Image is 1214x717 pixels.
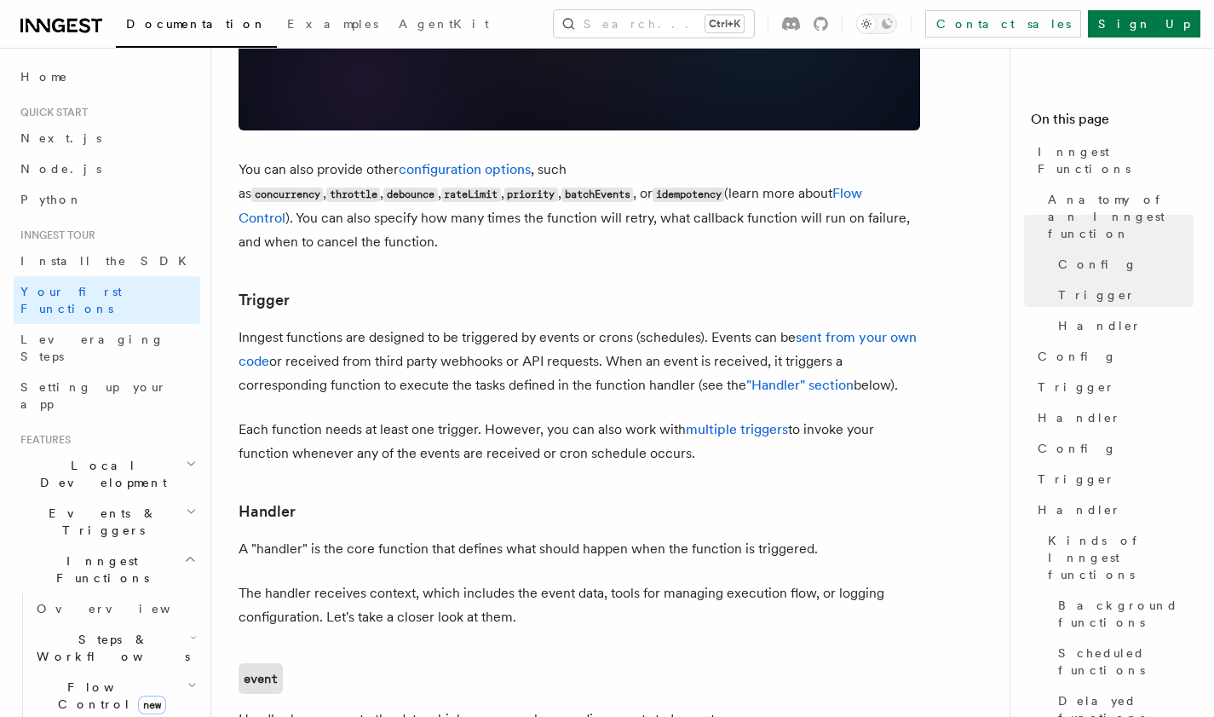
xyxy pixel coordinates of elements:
[1051,590,1194,638] a: Background functions
[1031,109,1194,136] h4: On this page
[925,10,1081,38] a: Contact sales
[1031,494,1194,525] a: Handler
[239,326,920,397] p: Inngest functions are designed to be triggered by events or crons (schedules). Events can be or r...
[1038,471,1115,488] span: Trigger
[441,188,501,202] code: rateLimit
[561,188,633,202] code: batchEvents
[1031,402,1194,433] a: Handler
[20,68,68,85] span: Home
[1031,433,1194,464] a: Config
[14,433,71,447] span: Features
[14,552,184,587] span: Inngest Functions
[1038,348,1117,365] span: Config
[239,158,920,254] p: You can also provide other , such as , , , , , , or (learn more about ). You can also specify how...
[239,500,296,523] a: Handler
[1031,136,1194,184] a: Inngest Functions
[20,380,167,411] span: Setting up your app
[705,15,744,32] kbd: Ctrl+K
[20,285,122,315] span: Your first Functions
[383,188,437,202] code: debounce
[399,161,531,177] a: configuration options
[1051,310,1194,341] a: Handler
[14,372,200,419] a: Setting up your app
[30,631,190,665] span: Steps & Workflows
[554,10,754,38] button: Search...Ctrl+K
[14,106,88,119] span: Quick start
[14,505,186,539] span: Events & Triggers
[239,288,290,312] a: Trigger
[388,5,499,46] a: AgentKit
[251,188,323,202] code: concurrency
[1051,280,1194,310] a: Trigger
[14,457,186,491] span: Local Development
[1038,379,1115,396] span: Trigger
[239,185,862,226] a: Flow Control
[14,246,200,276] a: Install the SDK
[1058,597,1194,631] span: Background functions
[14,153,200,184] a: Node.js
[239,329,917,369] a: sent from your own code
[1038,409,1121,426] span: Handler
[14,276,200,324] a: Your first Functions
[504,188,558,202] code: priority
[30,624,200,672] button: Steps & Workflows
[1041,184,1194,249] a: Anatomy of an Inngest function
[399,17,489,31] span: AgentKit
[1038,143,1194,177] span: Inngest Functions
[20,193,83,206] span: Python
[20,332,164,363] span: Leveraging Steps
[37,602,212,616] span: Overview
[14,324,200,372] a: Leveraging Steps
[686,421,788,437] a: multiple triggers
[14,228,95,242] span: Inngest tour
[1088,10,1200,38] a: Sign Up
[20,131,101,145] span: Next.js
[30,593,200,624] a: Overview
[1038,440,1117,457] span: Config
[14,184,200,215] a: Python
[126,17,267,31] span: Documentation
[326,188,380,202] code: throttle
[653,188,724,202] code: idempotency
[14,123,200,153] a: Next.js
[1038,501,1121,518] span: Handler
[14,450,200,498] button: Local Development
[239,663,283,694] a: event
[1048,191,1194,242] span: Anatomy of an Inngest function
[1031,464,1194,494] a: Trigger
[746,377,854,393] a: "Handler" section
[1031,341,1194,372] a: Config
[138,696,166,714] span: new
[30,679,187,713] span: Flow Control
[287,17,378,31] span: Examples
[14,61,200,92] a: Home
[1058,645,1194,679] span: Scheduled functions
[239,537,920,561] p: A "handler" is the core function that defines what should happen when the function is triggered.
[1058,256,1137,273] span: Config
[1051,249,1194,280] a: Config
[20,162,101,176] span: Node.js
[277,5,388,46] a: Examples
[1058,317,1142,334] span: Handler
[1051,638,1194,685] a: Scheduled functions
[856,14,897,34] button: Toggle dark mode
[239,418,920,465] p: Each function needs at least one trigger. However, you can also work with to invoke your function...
[1031,372,1194,402] a: Trigger
[1048,532,1194,583] span: Kinds of Inngest functions
[1058,286,1136,304] span: Trigger
[1041,525,1194,590] a: Kinds of Inngest functions
[20,254,197,268] span: Install the SDK
[14,546,200,593] button: Inngest Functions
[14,498,200,546] button: Events & Triggers
[239,581,920,629] p: The handler receives context, which includes the event data, tools for managing execution flow, o...
[116,5,277,48] a: Documentation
